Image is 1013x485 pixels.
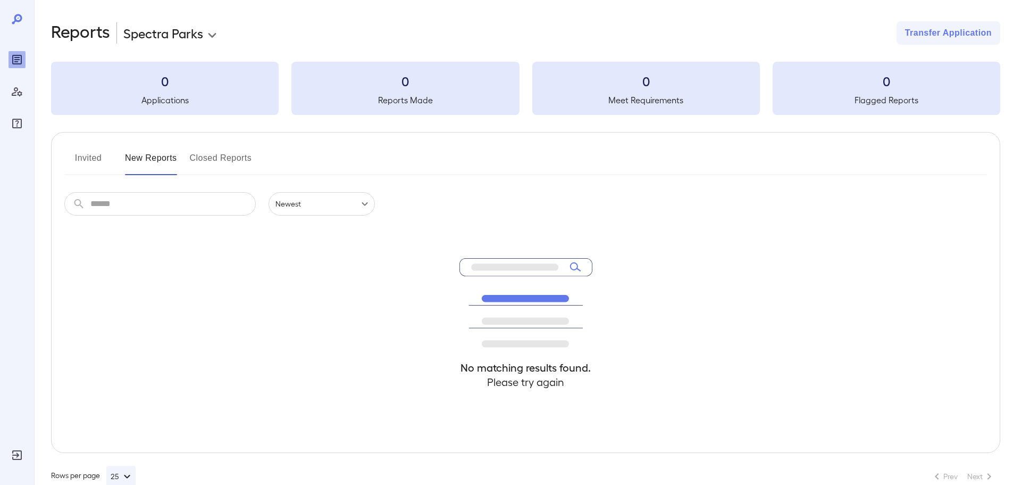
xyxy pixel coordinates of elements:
summary: 0Applications0Reports Made0Meet Requirements0Flagged Reports [51,62,1000,115]
h3: 0 [51,72,279,89]
h4: No matching results found. [459,360,592,375]
h2: Reports [51,21,110,45]
button: New Reports [125,150,177,175]
nav: pagination navigation [926,468,1000,485]
button: Transfer Application [897,21,1000,45]
h3: 0 [532,72,760,89]
button: Invited [64,150,112,175]
h4: Please try again [459,375,592,389]
h5: Flagged Reports [773,94,1000,106]
div: Reports [9,51,26,68]
p: Spectra Parks [123,24,203,42]
div: Log Out [9,447,26,464]
div: Manage Users [9,83,26,100]
h5: Meet Requirements [532,94,760,106]
button: Closed Reports [190,150,252,175]
div: Newest [269,192,375,216]
h5: Applications [51,94,279,106]
div: FAQ [9,115,26,132]
h5: Reports Made [291,94,519,106]
h3: 0 [773,72,1000,89]
h3: 0 [291,72,519,89]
